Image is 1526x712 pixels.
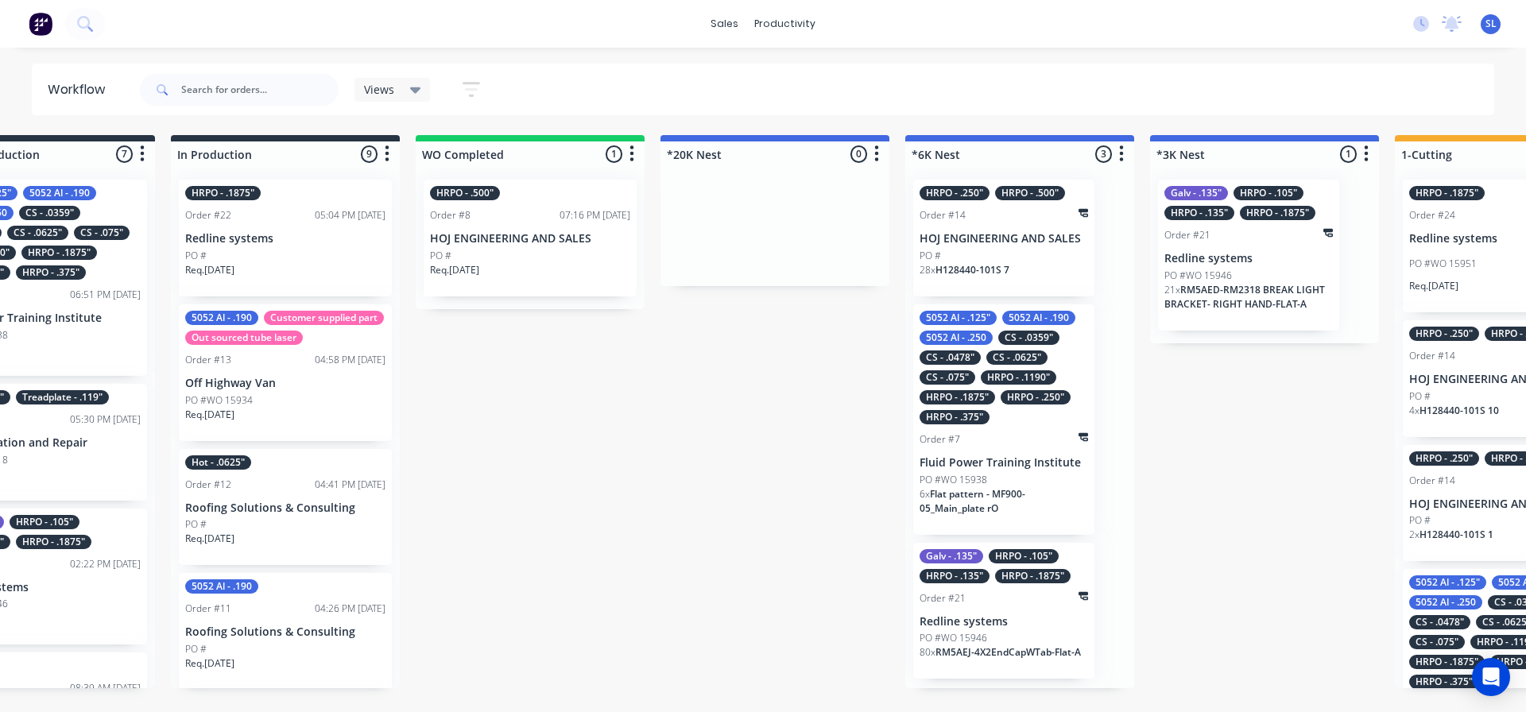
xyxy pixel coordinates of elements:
div: sales [703,12,746,36]
span: RM5AEJ-4X2EndCapWTab-Flat-A [935,645,1081,659]
div: Order #14 [920,208,966,222]
div: HRPO - .500" [430,186,500,200]
img: Factory [29,12,52,36]
div: Order #14 [1409,349,1455,363]
p: Req. [DATE] [1409,279,1458,293]
div: HRPO - .105" [989,549,1059,563]
div: 08:39 AM [DATE] [70,681,141,695]
span: 28 x [920,263,935,277]
input: Search for orders... [181,74,339,106]
div: 05:04 PM [DATE] [315,208,385,222]
p: PO #WO 15946 [920,631,987,645]
div: HRPO - .1875"Order #2205:04 PM [DATE]Redline systemsPO #Req.[DATE] [179,180,392,296]
div: 5052 Al - .125" [1409,575,1486,590]
div: HRPO - .135" [920,569,990,583]
div: HRPO - .375" [1409,675,1479,689]
p: PO #WO 15934 [185,393,253,408]
p: Roofing Solutions & Consulting [185,501,385,515]
div: HRPO - .500"Order #807:16 PM [DATE]HOJ ENGINEERING AND SALESPO #Req.[DATE] [424,180,637,296]
div: CS - .075" [920,370,975,385]
div: 5052 Al - .190Order #1104:26 PM [DATE]Roofing Solutions & ConsultingPO #Req.[DATE] [179,573,392,690]
span: 4 x [1409,404,1419,417]
p: PO #WO 15951 [1409,257,1477,271]
div: HRPO - .375" [16,265,86,280]
div: productivity [746,12,823,36]
div: HRPO - .500" [995,186,1065,200]
div: HRPO - .1875" [16,535,91,549]
div: Galv - .135"HRPO - .105"HRPO - .135"HRPO - .1875"Order #21Redline systemsPO #WO 1594621xRM5AED-RM... [1158,180,1339,331]
div: Workflow [48,80,113,99]
div: CS - .0359" [998,331,1059,345]
div: HRPO - .250"HRPO - .500"Order #14HOJ ENGINEERING AND SALESPO #28xH128440-101S 7 [913,180,1094,296]
div: HRPO - .1875" [185,186,261,200]
div: Order #12 [185,478,231,492]
div: 07:16 PM [DATE] [560,208,630,222]
div: Galv - .135" [920,549,983,563]
span: Flat pattern - MF900-05_Main_plate rO [920,487,1025,515]
p: PO # [185,642,207,656]
span: SL [1485,17,1497,31]
div: HRPO - .105" [10,515,79,529]
div: Order #14 [1409,474,1455,488]
div: Order #7 [920,432,960,447]
div: HRPO - .250" [1409,451,1479,466]
div: 5052 Al - .190 [185,579,258,594]
p: Req. [DATE] [430,263,479,277]
div: HRPO - .1875" [995,569,1071,583]
span: H128440-101S 10 [1419,404,1499,417]
div: 04:26 PM [DATE] [315,602,385,616]
div: Order #8 [430,208,471,222]
div: Order #22 [185,208,231,222]
div: 5052 Al - .190 [23,186,96,200]
div: HRPO - .1875" [1409,186,1485,200]
div: HRPO - .1190" [981,370,1056,385]
p: PO # [430,249,451,263]
div: Hot - .0625" [185,455,251,470]
div: 5052 Al - .250 [1409,595,1482,609]
div: 5052 Al - .190 [185,311,258,325]
p: PO # [185,517,207,532]
div: HRPO - .250" [1001,390,1071,404]
div: HRPO - .1875" [21,246,97,260]
p: PO # [1409,389,1431,404]
div: HRPO - .375" [920,410,990,424]
p: PO #WO 15946 [1164,269,1232,283]
div: Galv - .135"HRPO - .105"HRPO - .135"HRPO - .1875"Order #21Redline systemsPO #WO 1594680xRM5AEJ-4X... [913,543,1094,679]
div: HRPO - .135" [1164,206,1234,220]
p: HOJ ENGINEERING AND SALES [920,232,1088,246]
span: H128440-101S 1 [1419,528,1493,541]
p: Redline systems [185,232,385,246]
p: Req. [DATE] [185,263,234,277]
div: 5052 Al - .125" [920,311,997,325]
div: CS - .0625" [7,226,68,240]
p: Off Highway Van [185,377,385,390]
div: 02:22 PM [DATE] [70,557,141,571]
div: CS - .0359" [19,206,80,220]
div: 5052 Al - .125"5052 Al - .1905052 Al - .250CS - .0359"CS - .0478"CS - .0625"CS - .075"HRPO - .119... [913,304,1094,535]
div: HRPO - .105" [1234,186,1303,200]
div: CS - .0478" [1409,615,1470,629]
p: PO # [1409,513,1431,528]
div: HRPO - .1875" [920,390,995,404]
div: Order #21 [1164,228,1210,242]
p: HOJ ENGINEERING AND SALES [430,232,630,246]
p: Roofing Solutions & Consulting [185,625,385,639]
div: Order #11 [185,602,231,616]
span: 80 x [920,645,935,659]
div: Order #13 [185,353,231,367]
p: Fluid Power Training Institute [920,456,1088,470]
p: Req. [DATE] [185,532,234,546]
div: CS - .075" [1409,635,1465,649]
p: Req. [DATE] [185,408,234,422]
div: 04:41 PM [DATE] [315,478,385,492]
div: CS - .0625" [986,350,1048,365]
span: 21 x [1164,283,1180,296]
p: Redline systems [920,615,1088,629]
span: H128440-101S 7 [935,263,1009,277]
span: Views [364,81,394,98]
p: PO # [920,249,941,263]
div: 05:30 PM [DATE] [70,412,141,427]
div: Galv - .135" [1164,186,1228,200]
div: HRPO - .250" [920,186,990,200]
p: PO #WO 15938 [920,473,987,487]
